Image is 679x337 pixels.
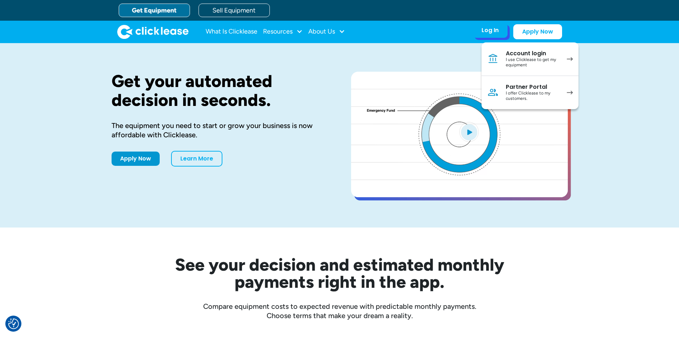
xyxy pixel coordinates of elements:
div: The equipment you need to start or grow your business is now affordable with Clicklease. [112,121,328,139]
div: Partner Portal [506,83,560,91]
img: Revisit consent button [8,318,19,329]
a: Apply Now [112,152,160,166]
div: Account login [506,50,560,57]
a: Get Equipment [119,4,190,17]
nav: Log In [482,42,578,109]
img: arrow [567,91,573,95]
a: Apply Now [513,24,562,39]
div: I offer Clicklease to my customers. [506,91,560,102]
a: Account loginI use Clicklease to get my equipment [482,42,578,76]
div: Log In [482,27,499,34]
a: home [117,25,189,39]
a: Learn More [171,151,222,167]
img: Blue play button logo on a light blue circular background [459,122,479,142]
a: What Is Clicklease [206,25,257,39]
div: Resources [263,25,303,39]
button: Consent Preferences [8,318,19,329]
a: open lightbox [351,72,568,197]
img: arrow [567,57,573,61]
h2: See your decision and estimated monthly payments right in the app. [140,256,539,290]
a: Sell Equipment [199,4,270,17]
img: Bank icon [487,53,499,65]
img: Clicklease logo [117,25,189,39]
div: Compare equipment costs to expected revenue with predictable monthly payments. Choose terms that ... [112,302,568,320]
h1: Get your automated decision in seconds. [112,72,328,109]
img: Person icon [487,87,499,98]
a: Partner PortalI offer Clicklease to my customers. [482,76,578,109]
div: I use Clicklease to get my equipment [506,57,560,68]
div: About Us [308,25,345,39]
